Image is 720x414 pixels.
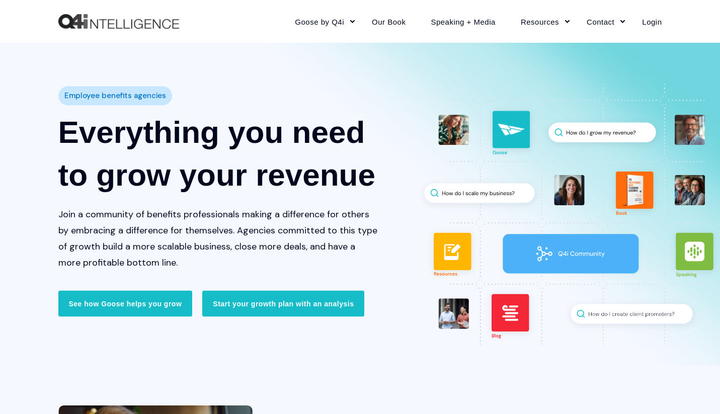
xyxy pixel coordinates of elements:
a: Back to Home [58,14,179,29]
img: Q4intelligence, LLC logo [58,14,179,29]
span: Employee benefits agencies [64,89,166,103]
a: Start your growth plan with an analysis [202,291,364,317]
h1: Everything you need to grow your revenue [58,111,378,196]
p: Join a community of benefits professionals making a difference for others by embracing a differen... [58,206,378,271]
a: See how Goose helps you grow [58,291,193,317]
